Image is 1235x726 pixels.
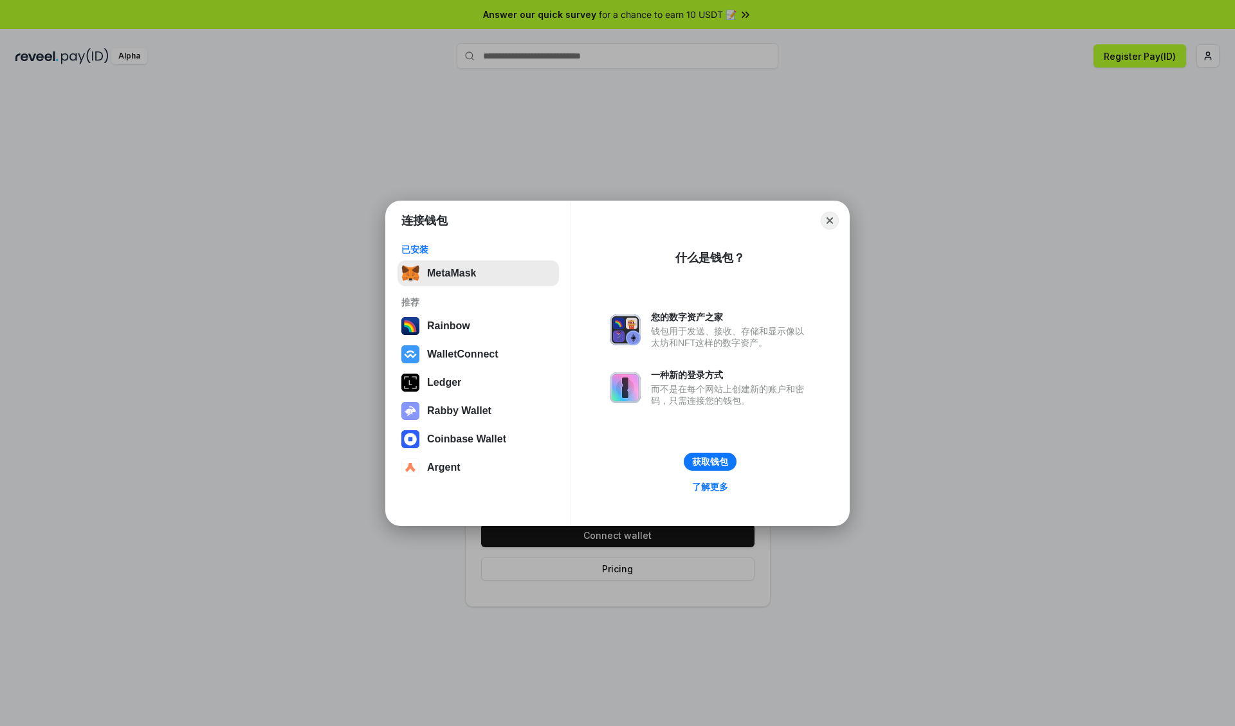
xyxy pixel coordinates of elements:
[401,458,419,476] img: svg+xml,%3Csvg%20width%3D%2228%22%20height%3D%2228%22%20viewBox%3D%220%200%2028%2028%22%20fill%3D...
[401,296,555,308] div: 推荐
[398,398,559,424] button: Rabby Wallet
[651,369,810,381] div: 一种新的登录方式
[401,374,419,392] img: svg+xml,%3Csvg%20xmlns%3D%22http%3A%2F%2Fwww.w3.org%2F2000%2Fsvg%22%20width%3D%2228%22%20height%3...
[398,426,559,452] button: Coinbase Wallet
[398,313,559,339] button: Rainbow
[610,314,641,345] img: svg+xml,%3Csvg%20xmlns%3D%22http%3A%2F%2Fwww.w3.org%2F2000%2Fsvg%22%20fill%3D%22none%22%20viewBox...
[610,372,641,403] img: svg+xml,%3Csvg%20xmlns%3D%22http%3A%2F%2Fwww.w3.org%2F2000%2Fsvg%22%20fill%3D%22none%22%20viewBox...
[427,320,470,332] div: Rainbow
[401,317,419,335] img: svg+xml,%3Csvg%20width%3D%22120%22%20height%3D%22120%22%20viewBox%3D%220%200%20120%20120%22%20fil...
[684,478,736,495] a: 了解更多
[398,260,559,286] button: MetaMask
[401,264,419,282] img: svg+xml,%3Csvg%20fill%3D%22none%22%20height%3D%2233%22%20viewBox%3D%220%200%2035%2033%22%20width%...
[651,325,810,349] div: 钱包用于发送、接收、存储和显示像以太坊和NFT这样的数字资产。
[401,213,448,228] h1: 连接钱包
[401,402,419,420] img: svg+xml,%3Csvg%20xmlns%3D%22http%3A%2F%2Fwww.w3.org%2F2000%2Fsvg%22%20fill%3D%22none%22%20viewBox...
[427,433,506,445] div: Coinbase Wallet
[427,349,499,360] div: WalletConnect
[427,405,491,417] div: Rabby Wallet
[398,370,559,395] button: Ledger
[821,212,839,230] button: Close
[427,377,461,388] div: Ledger
[401,345,419,363] img: svg+xml,%3Csvg%20width%3D%2228%22%20height%3D%2228%22%20viewBox%3D%220%200%2028%2028%22%20fill%3D...
[427,462,461,473] div: Argent
[427,268,476,279] div: MetaMask
[651,311,810,323] div: 您的数字资产之家
[401,430,419,448] img: svg+xml,%3Csvg%20width%3D%2228%22%20height%3D%2228%22%20viewBox%3D%220%200%2028%2028%22%20fill%3D...
[401,244,555,255] div: 已安装
[398,455,559,480] button: Argent
[398,341,559,367] button: WalletConnect
[675,250,745,266] div: 什么是钱包？
[692,481,728,493] div: 了解更多
[692,456,728,467] div: 获取钱包
[684,453,736,471] button: 获取钱包
[651,383,810,406] div: 而不是在每个网站上创建新的账户和密码，只需连接您的钱包。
